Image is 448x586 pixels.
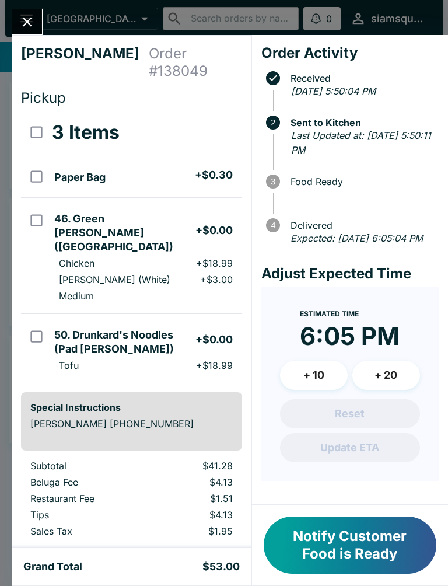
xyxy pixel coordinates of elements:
[285,176,439,187] span: Food Ready
[30,418,233,430] p: [PERSON_NAME] [PHONE_NUMBER]
[264,517,436,574] button: Notify Customer Food is Ready
[54,170,106,184] h5: Paper Bag
[261,265,439,282] h4: Adjust Expected Time
[21,89,66,106] span: Pickup
[285,220,439,231] span: Delivered
[202,560,240,574] h5: $53.00
[300,309,359,318] span: Estimated Time
[156,476,233,488] p: $4.13
[156,460,233,472] p: $41.28
[270,221,275,230] text: 4
[156,525,233,537] p: $1.95
[352,361,420,390] button: + 20
[21,460,242,542] table: orders table
[291,130,431,156] em: Last Updated at: [DATE] 5:50:11 PM
[195,333,233,347] h5: + $0.00
[195,224,233,238] h5: + $0.00
[30,476,138,488] p: Beluga Fee
[23,560,82,574] h5: Grand Total
[59,274,170,285] p: [PERSON_NAME] (White)
[300,321,400,351] time: 6:05 PM
[30,525,138,537] p: Sales Tax
[196,360,233,371] p: + $18.99
[30,509,138,521] p: Tips
[271,177,275,186] text: 3
[21,111,242,383] table: orders table
[285,117,439,128] span: Sent to Kitchen
[149,45,242,80] h4: Order # 138049
[52,121,120,144] h3: 3 Items
[156,493,233,504] p: $1.51
[280,361,348,390] button: + 10
[291,85,376,97] em: [DATE] 5:50:04 PM
[261,44,439,62] h4: Order Activity
[290,232,423,244] em: Expected: [DATE] 6:05:04 PM
[196,257,233,269] p: + $18.99
[59,290,94,302] p: Medium
[54,212,195,254] h5: 46. Green [PERSON_NAME] ([GEOGRAPHIC_DATA])
[30,402,233,413] h6: Special Instructions
[285,73,439,83] span: Received
[271,118,275,127] text: 2
[200,274,233,285] p: + $3.00
[59,360,79,371] p: Tofu
[54,328,195,356] h5: 50. Drunkard's Noodles (Pad [PERSON_NAME])
[21,45,149,80] h4: [PERSON_NAME]
[156,509,233,521] p: $4.13
[12,9,42,34] button: Close
[195,168,233,182] h5: + $0.30
[30,460,138,472] p: Subtotal
[30,493,138,504] p: Restaurant Fee
[59,257,94,269] p: Chicken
